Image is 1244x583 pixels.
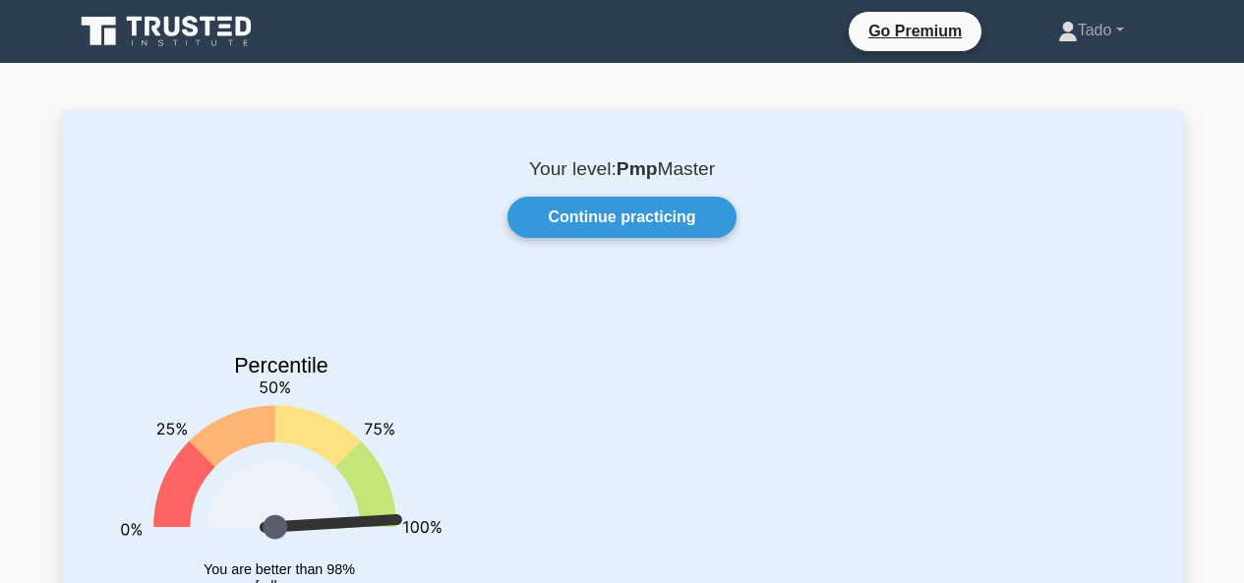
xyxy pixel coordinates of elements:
[204,561,355,577] tspan: You are better than 98%
[234,354,328,378] text: Percentile
[507,197,736,238] a: Continue practicing
[109,157,1136,181] p: Your level: Master
[857,19,974,43] a: Go Premium
[1011,11,1171,50] a: Tado
[617,158,658,179] b: Pmp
